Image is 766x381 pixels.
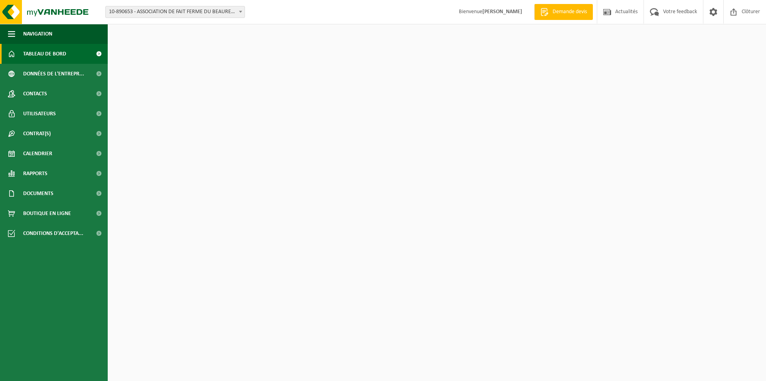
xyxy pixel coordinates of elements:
span: Demande devis [551,8,589,16]
span: Contacts [23,84,47,104]
span: Navigation [23,24,52,44]
span: Utilisateurs [23,104,56,124]
span: 10-890653 - ASSOCIATION DE FAIT FERME DU BEAUREGARD VAN ISACKER - HONNELLES [106,6,245,18]
strong: [PERSON_NAME] [482,9,522,15]
span: Contrat(s) [23,124,51,144]
span: Données de l'entrepr... [23,64,84,84]
span: Documents [23,184,53,203]
span: 10-890653 - ASSOCIATION DE FAIT FERME DU BEAUREGARD VAN ISACKER - HONNELLES [105,6,245,18]
span: Boutique en ligne [23,203,71,223]
span: Conditions d'accepta... [23,223,83,243]
span: Tableau de bord [23,44,66,64]
span: Calendrier [23,144,52,164]
a: Demande devis [534,4,593,20]
span: Rapports [23,164,47,184]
